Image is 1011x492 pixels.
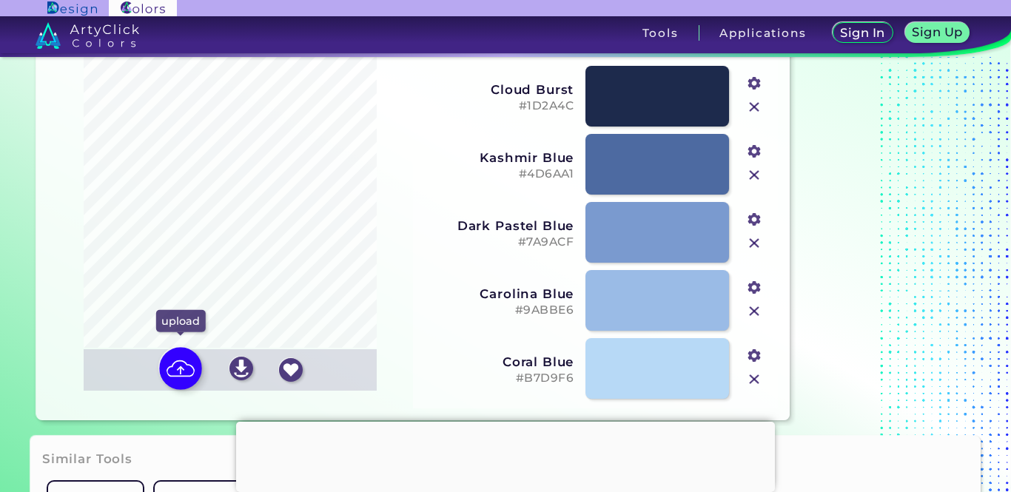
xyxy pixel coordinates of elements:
[745,98,764,117] img: icon_close.svg
[423,99,574,113] h5: #1D2A4C
[423,218,574,233] h3: Dark Pastel Blue
[745,370,764,389] img: icon_close.svg
[745,166,764,185] img: icon_close.svg
[833,22,893,43] a: Sign In
[840,27,884,38] h5: Sign In
[423,371,574,385] h5: #B7D9F6
[236,422,775,488] iframe: Advertisement
[719,27,806,38] h3: Applications
[42,451,132,468] h3: Similar Tools
[159,348,202,391] img: icon picture
[423,150,574,165] h3: Kashmir Blue
[423,235,574,249] h5: #7A9ACF
[423,82,574,97] h3: Cloud Burst
[912,26,962,38] h5: Sign Up
[796,10,981,426] iframe: Advertisement
[423,167,574,181] h5: #4D6AA1
[642,27,679,38] h3: Tools
[423,354,574,369] h3: Coral Blue
[47,1,97,16] img: ArtyClick Design logo
[423,286,574,301] h3: Carolina Blue
[229,357,253,380] img: icon_download_white.svg
[36,22,140,49] img: logo_artyclick_colors_white.svg
[905,22,970,43] a: Sign Up
[156,310,205,332] p: upload
[279,358,303,382] img: icon_favourite_white.svg
[423,303,574,317] h5: #9ABBE6
[745,234,764,253] img: icon_close.svg
[745,302,764,321] img: icon_close.svg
